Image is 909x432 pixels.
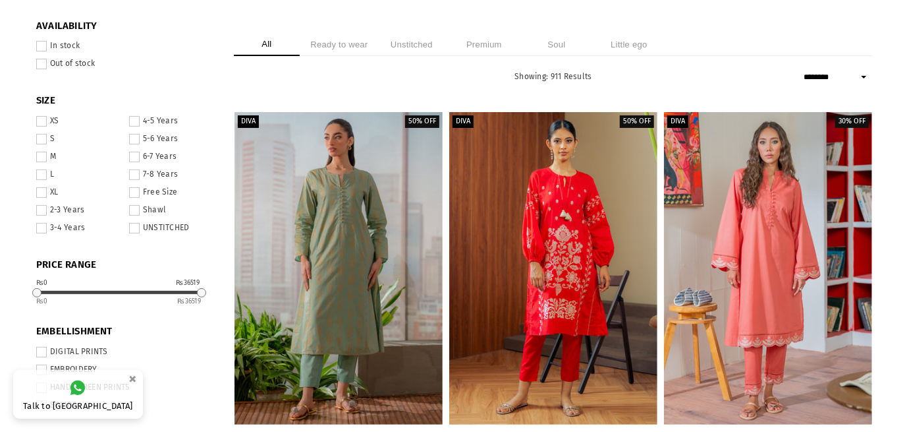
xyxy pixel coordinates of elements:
[306,33,372,56] li: Ready to wear
[36,365,214,375] label: EMBROIDERY
[13,370,143,419] a: Talk to [GEOGRAPHIC_DATA]
[36,280,48,286] div: ₨0
[129,134,214,144] label: 5-6 Years
[129,205,214,216] label: Shawl
[835,115,869,128] label: 30% off
[36,297,48,305] ins: 0
[36,223,121,233] label: 3-4 Years
[36,187,121,198] label: XL
[238,115,259,128] label: Diva
[453,115,474,128] label: Diva
[36,20,214,33] span: Availability
[129,170,214,180] label: 7-8 Years
[449,112,657,425] a: Pop 2 piece
[664,112,872,425] a: Flower Arch 2 piece
[129,223,214,233] label: UNSTITCHED
[36,59,214,69] label: Out of stock
[596,33,662,56] li: Little ego
[405,115,439,128] label: 50% off
[176,280,200,286] div: ₨36519
[129,187,214,198] label: Free Size
[36,170,121,180] label: L
[524,33,590,56] li: Soul
[125,368,141,390] button: ×
[36,116,121,127] label: XS
[667,115,688,128] label: Diva
[36,94,214,108] span: SIZE
[514,72,592,81] span: Showing: 911 Results
[129,152,214,162] label: 6-7 Years
[36,152,121,162] label: M
[36,347,214,357] label: DIGITAL PRINTS
[379,33,445,56] li: Unstitched
[36,41,214,51] label: In stock
[234,33,300,56] li: All
[177,297,201,305] ins: 36519
[36,325,214,338] span: EMBELLISHMENT
[129,116,214,127] label: 4-5 Years
[36,134,121,144] label: S
[234,112,443,425] a: Copper 2 piece
[36,205,121,216] label: 2-3 Years
[620,115,654,128] label: 50% off
[451,33,517,56] li: Premium
[36,259,214,272] span: PRICE RANGE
